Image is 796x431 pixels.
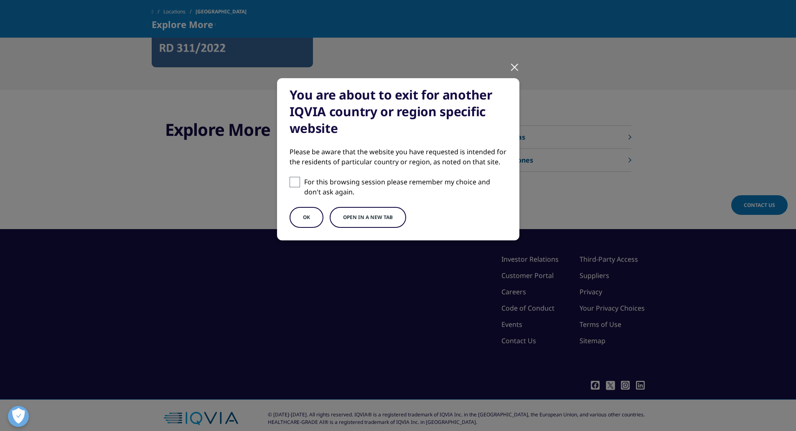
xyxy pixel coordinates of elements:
[290,87,507,137] div: You are about to exit for another IQVIA country or region specific website
[304,177,507,197] p: For this browsing session please remember my choice and don't ask again.
[290,207,323,228] button: OK
[290,147,507,167] div: Please be aware that the website you have requested is intended for the residents of particular c...
[8,406,29,427] button: Open Preferences
[330,207,406,228] button: Open in a new tab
